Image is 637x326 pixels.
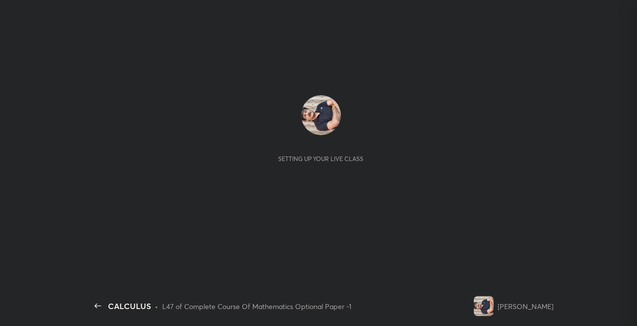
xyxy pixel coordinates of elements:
div: [PERSON_NAME] [498,301,553,312]
div: • [155,301,158,312]
div: Setting up your live class [278,155,363,163]
img: 1400c990764a43aca6cb280cd9c2ba30.jpg [301,95,341,135]
div: CALCULUS [108,300,151,312]
img: 1400c990764a43aca6cb280cd9c2ba30.jpg [474,296,494,316]
div: L47 of Complete Course Of Mathematics Optional Paper -1 [162,301,351,312]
